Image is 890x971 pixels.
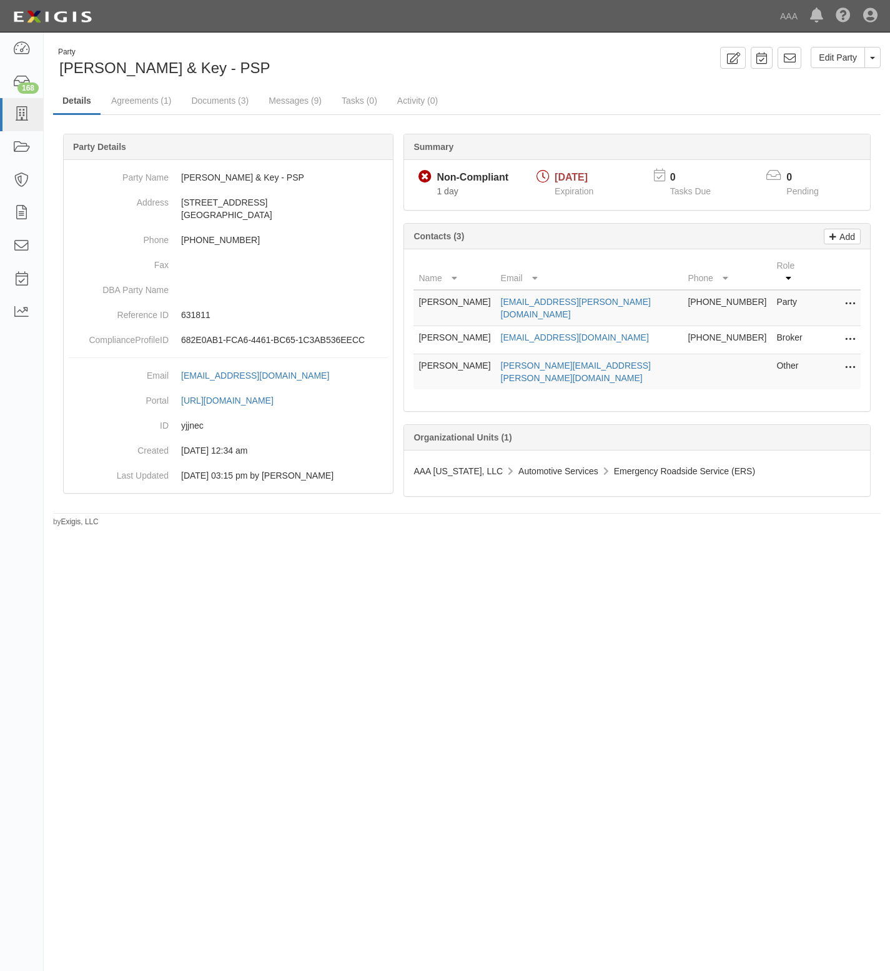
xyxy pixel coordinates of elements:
[69,165,169,184] dt: Party Name
[182,88,258,113] a: Documents (3)
[683,254,771,290] th: Phone
[501,332,649,342] a: [EMAIL_ADDRESS][DOMAIN_NAME]
[811,47,865,68] a: Edit Party
[437,171,508,185] div: Non-Compliant
[53,517,99,527] small: by
[53,47,458,79] div: Austin Locksmith & Key - PSP
[259,88,331,113] a: Messages (9)
[555,172,588,182] span: [DATE]
[670,171,726,185] p: 0
[836,9,851,24] i: Help Center - Complianz
[774,4,804,29] a: AAA
[413,326,495,354] td: [PERSON_NAME]
[501,297,651,319] a: [EMAIL_ADDRESS][PERSON_NAME][DOMAIN_NAME]
[69,190,388,227] dd: [STREET_ADDRESS] [GEOGRAPHIC_DATA]
[413,142,453,152] b: Summary
[69,438,169,457] dt: Created
[69,227,388,252] dd: [PHONE_NUMBER]
[413,254,495,290] th: Name
[181,369,329,382] div: [EMAIL_ADDRESS][DOMAIN_NAME]
[413,432,512,442] b: Organizational Units (1)
[413,290,495,326] td: [PERSON_NAME]
[771,354,811,390] td: Other
[69,363,169,382] dt: Email
[496,254,683,290] th: Email
[181,309,388,321] p: 631811
[69,165,388,190] dd: [PERSON_NAME] & Key - PSP
[437,186,458,196] span: Since 09/03/2025
[53,88,101,115] a: Details
[59,59,270,76] span: [PERSON_NAME] & Key - PSP
[181,396,287,406] a: [URL][DOMAIN_NAME]
[69,190,169,209] dt: Address
[58,47,270,57] div: Party
[69,463,388,488] dd: 11/26/2024 03:15 pm by Benjamin Tully
[501,361,651,383] a: [PERSON_NAME][EMAIL_ADDRESS][PERSON_NAME][DOMAIN_NAME]
[17,82,39,94] div: 168
[9,6,96,28] img: logo-5460c22ac91f19d4615b14bd174203de0afe785f0fc80cf4dbbc73dc1793850b.png
[836,229,855,244] p: Add
[69,252,169,271] dt: Fax
[69,463,169,482] dt: Last Updated
[670,186,711,196] span: Tasks Due
[413,354,495,390] td: [PERSON_NAME]
[683,326,771,354] td: [PHONE_NUMBER]
[413,466,503,476] span: AAA [US_STATE], LLC
[69,388,169,407] dt: Portal
[69,277,169,296] dt: DBA Party Name
[786,171,834,185] p: 0
[332,88,387,113] a: Tasks (0)
[69,302,169,321] dt: Reference ID
[69,413,169,432] dt: ID
[418,171,432,184] i: Non-Compliant
[614,466,755,476] span: Emergency Roadside Service (ERS)
[69,327,169,346] dt: ComplianceProfileID
[518,466,598,476] span: Automotive Services
[61,517,99,526] a: Exigis, LLC
[824,229,861,244] a: Add
[413,231,464,241] b: Contacts (3)
[69,227,169,246] dt: Phone
[73,142,126,152] b: Party Details
[102,88,180,113] a: Agreements (1)
[771,254,811,290] th: Role
[69,413,388,438] dd: yjjnec
[181,371,343,381] a: [EMAIL_ADDRESS][DOMAIN_NAME]
[786,186,818,196] span: Pending
[771,326,811,354] td: Broker
[181,334,388,346] p: 682E0AB1-FCA6-4461-BC65-1C3AB536EECC
[683,290,771,326] td: [PHONE_NUMBER]
[771,290,811,326] td: Party
[555,186,593,196] span: Expiration
[388,88,447,113] a: Activity (0)
[69,438,388,463] dd: 03/10/2023 12:34 am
